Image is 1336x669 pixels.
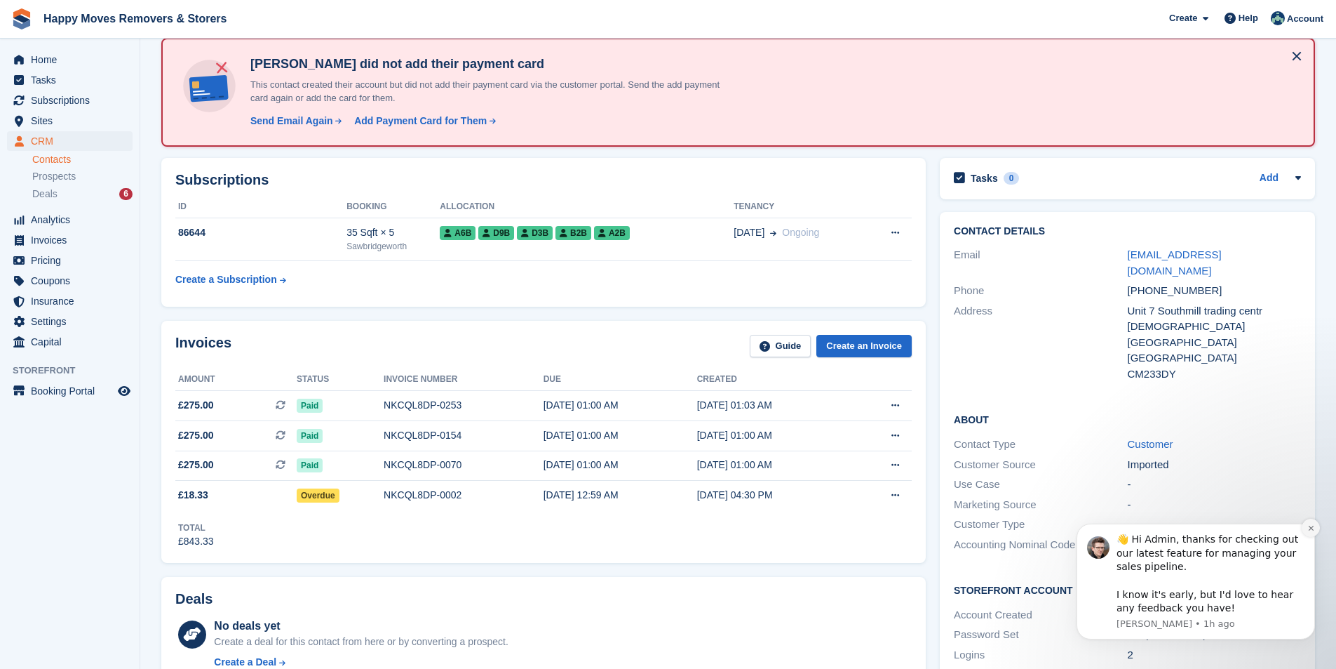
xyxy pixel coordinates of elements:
div: [DATE] 04:30 PM [697,488,852,503]
h2: Storefront Account [954,583,1301,597]
span: Subscriptions [31,91,115,110]
a: menu [7,111,133,131]
a: Preview store [116,383,133,399]
th: Status [297,369,384,391]
a: menu [7,210,133,230]
img: stora-icon-8386f47178a22dfd0bd8f6a31ec36ba5ce8667c1dd55bd0f319d3a0aa187defe.svg [11,8,32,29]
div: Use Case [954,477,1127,493]
th: Invoice number [384,369,544,391]
div: Sawbridgeworth [346,240,440,253]
span: A6B [440,226,475,240]
div: £843.33 [178,534,214,549]
a: menu [7,271,133,291]
div: [DEMOGRAPHIC_DATA] [GEOGRAPHIC_DATA] [1128,319,1301,350]
h2: Deals [175,591,212,607]
a: Create an Invoice [816,335,912,358]
h2: About [954,412,1301,426]
a: Create a Subscription [175,267,286,293]
div: Password Set [954,627,1127,643]
button: Dismiss notification [246,16,264,34]
div: Send Email Again [250,114,333,128]
div: Email [954,247,1127,279]
span: Home [31,50,115,69]
a: Deals 6 [32,187,133,201]
img: Profile image for Steven [32,34,54,56]
span: £275.00 [178,458,214,472]
div: Message content [61,30,249,113]
a: Add Payment Card for Them [349,114,497,128]
span: £275.00 [178,398,214,413]
span: A2B [594,226,630,240]
div: Marketing Source [954,497,1127,513]
div: - [1128,497,1301,513]
h2: Tasks [971,172,998,185]
div: NKCQL8DP-0253 [384,398,544,413]
a: Guide [750,335,811,358]
span: Pricing [31,251,115,270]
div: 6 [119,188,133,200]
h4: [PERSON_NAME] did not add their payment card [245,56,736,72]
span: D9B [478,226,514,240]
h2: Subscriptions [175,172,912,188]
a: menu [7,251,133,270]
a: [EMAIL_ADDRESS][DOMAIN_NAME] [1128,249,1222,277]
a: menu [7,91,133,110]
span: Analytics [31,210,115,230]
div: Phone [954,283,1127,299]
div: Create a Subscription [175,272,277,287]
span: B2B [555,226,591,240]
div: 👋 Hi Admin, thanks for checking out our latest feature for managing your sales pipeline. ​ I know... [61,30,249,113]
a: menu [7,230,133,250]
div: Address [954,303,1127,383]
div: [DATE] 01:00 AM [697,458,852,472]
span: D3B [517,226,553,240]
div: 35 Sqft × 5 [346,225,440,240]
div: [DATE] 01:00 AM [544,458,697,472]
a: Happy Moves Removers & Storers [38,7,232,30]
span: Settings [31,312,115,331]
img: no-card-linked-e7822e413c904bf8b177c4d89f31251c4716f9871600ec3ca5bfc59e148c83f4.svg [180,56,239,116]
a: menu [7,131,133,151]
div: [DATE] 01:00 AM [544,398,697,413]
div: NKCQL8DP-0154 [384,428,544,443]
span: Capital [31,332,115,352]
span: £18.33 [178,488,208,503]
span: Ongoing [782,227,819,238]
span: Insurance [31,291,115,311]
span: Paid [297,429,323,443]
span: Account [1287,12,1323,26]
span: Prospects [32,170,76,183]
div: CM233DY [1128,366,1301,383]
span: Paid [297,458,323,472]
div: Accounting Nominal Code [954,537,1127,553]
div: NKCQL8DP-0002 [384,488,544,503]
p: This contact created their account but did not add their payment card via the customer portal. Se... [245,78,736,105]
div: [DATE] 01:03 AM [697,398,852,413]
div: Account Created [954,607,1127,623]
div: Create a deal for this contact from here or by converting a prospect. [214,635,508,649]
span: CRM [31,131,115,151]
th: Amount [175,369,297,391]
div: [DATE] 12:59 AM [544,488,697,503]
div: Customer Source [954,457,1127,473]
th: Tenancy [734,196,866,218]
a: Contacts [32,153,133,166]
a: Prospects [32,169,133,184]
h2: Contact Details [954,226,1301,237]
div: [DATE] 01:00 AM [697,428,852,443]
span: [DATE] [734,225,764,240]
div: - [1128,477,1301,493]
span: £275.00 [178,428,214,443]
div: [DATE] 01:00 AM [544,428,697,443]
a: Add [1260,171,1278,187]
span: Storefront [13,364,140,378]
div: 86644 [175,225,346,240]
div: [GEOGRAPHIC_DATA] [1128,350,1301,366]
span: Booking Portal [31,381,115,401]
div: Logins [954,647,1127,663]
div: No deals yet [214,618,508,635]
th: Allocation [440,196,734,218]
span: Help [1239,11,1258,25]
div: Customer Type [954,517,1127,533]
th: Booking [346,196,440,218]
